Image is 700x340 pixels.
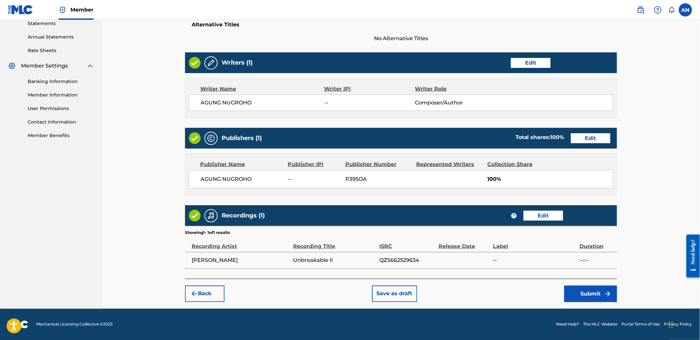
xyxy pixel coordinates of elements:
[524,211,563,221] button: Edit
[207,59,215,67] img: Writers
[192,256,290,264] span: [PERSON_NAME]
[516,133,564,141] div: Total shares:
[654,6,662,14] img: help
[622,322,660,327] a: Portal Terms of Use
[28,92,94,99] a: Member Information
[651,3,664,16] div: Help
[637,6,645,14] img: search
[288,160,340,168] div: Publisher IPI
[439,236,490,250] div: Release Date
[21,62,68,70] span: Member Settings
[564,286,617,302] button: Submit
[28,34,94,41] a: Annual Statements
[200,85,324,93] div: Writer Name
[288,175,341,183] span: --
[185,230,230,236] p: Showing 1 - 1 of 1 results
[493,236,576,250] div: Label
[579,256,614,264] span: --:--
[511,213,517,218] span: ?
[185,286,225,302] button: Back
[222,59,253,67] h5: Writers (1)
[201,175,283,183] span: AGUNG NUGROHO
[324,99,415,107] span: --
[604,290,612,298] img: f7272a7cc735f4ea7f67.svg
[293,236,376,250] div: Recording Title
[417,160,483,168] div: Represented Writers
[200,160,283,168] div: Publisher Name
[207,212,215,220] img: Recordings
[189,57,201,69] img: Valid
[571,133,610,143] button: Edit
[556,322,579,327] a: Need Help?
[324,85,415,93] div: Writer IPI
[192,236,290,250] div: Recording Artist
[511,58,551,68] button: Edit
[28,119,94,126] a: Contact Information
[189,210,201,221] img: Valid
[192,21,610,28] h5: Alternative Titles
[207,134,215,142] img: Publishers
[185,35,617,42] span: No Alternative Titles
[8,321,28,328] img: logo
[201,99,324,107] span: AGUNG NUGROHO
[8,62,16,70] img: Member Settings
[551,134,564,140] span: 100 %
[669,315,673,335] div: Drag
[493,256,576,264] span: --
[664,322,692,327] a: Privacy Policy
[293,256,376,264] span: Unbreakable II
[59,6,67,14] img: Top Rightsholder
[682,229,700,282] iframe: Resource Center
[667,308,700,340] iframe: Chat Widget
[86,62,94,70] img: expand
[28,132,94,139] a: Member Benefits
[28,78,94,85] a: Banking Information
[379,256,435,264] span: QZS662529634
[345,175,411,183] span: P395OA
[488,160,550,168] div: Collection Share
[583,322,618,327] a: The MLC Website
[487,175,613,183] span: 100%
[190,290,198,298] img: 7ee5dd4eb1f8a8e3ef2f.svg
[679,3,692,16] div: User Menu
[415,85,498,93] div: Writer Role
[28,20,94,27] a: Statements
[668,7,675,13] div: Notifications
[8,5,33,14] img: MLC Logo
[579,236,614,250] div: Duration
[415,99,498,107] span: Composer/Author
[379,236,435,250] div: ISRC
[222,134,262,142] h5: Publishers (1)
[372,286,417,302] button: Save as draft
[28,47,94,54] a: Rate Sheets
[70,6,94,14] span: Member
[345,160,412,168] div: Publisher Number
[222,212,265,219] h5: Recordings (1)
[634,3,647,16] a: Public Search
[28,105,94,112] a: User Permissions
[189,132,201,144] img: Valid
[36,322,113,327] span: Mechanical Licensing Collective © 2025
